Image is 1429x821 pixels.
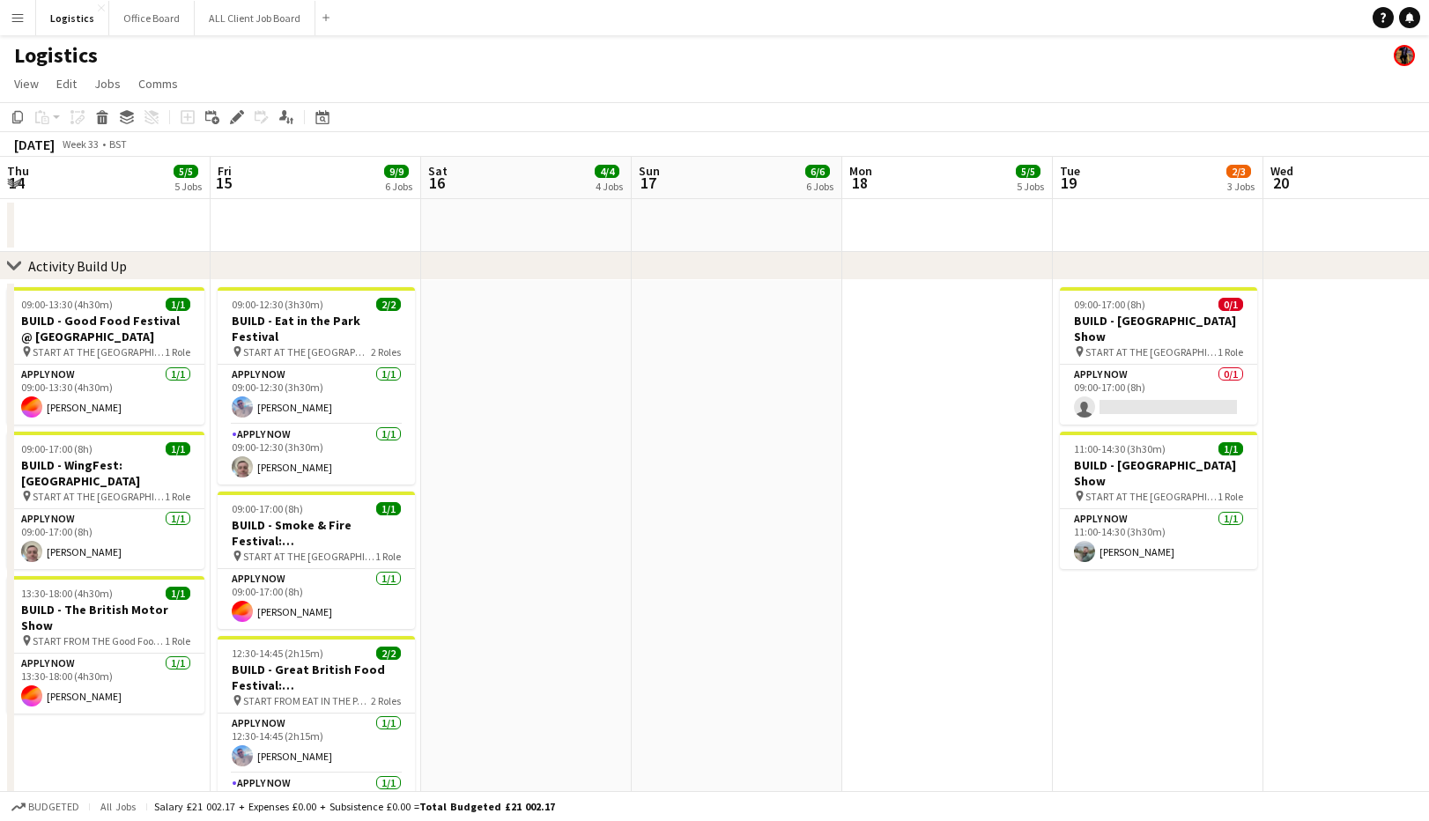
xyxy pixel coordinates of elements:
[195,1,315,35] button: ALL Client Job Board
[1074,298,1145,311] span: 09:00-17:00 (8h)
[165,490,190,503] span: 1 Role
[174,165,198,178] span: 5/5
[595,165,619,178] span: 4/4
[426,173,448,193] span: 16
[21,587,113,600] span: 13:30-18:00 (4h30m)
[243,550,375,563] span: START AT THE [GEOGRAPHIC_DATA]
[1060,313,1257,344] h3: BUILD - [GEOGRAPHIC_DATA] Show
[1060,365,1257,425] app-card-role: APPLY NOW0/109:00-17:00 (8h)
[1268,173,1293,193] span: 20
[109,1,195,35] button: Office Board
[218,287,415,484] div: 09:00-12:30 (3h30m)2/2BUILD - Eat in the Park Festival START AT THE [GEOGRAPHIC_DATA]2 RolesAPPLY...
[371,345,401,359] span: 2 Roles
[1060,457,1257,489] h3: BUILD - [GEOGRAPHIC_DATA] Show
[218,163,232,179] span: Fri
[218,492,415,629] app-job-card: 09:00-17:00 (8h)1/1BUILD - Smoke & Fire Festival: [GEOGRAPHIC_DATA] START AT THE [GEOGRAPHIC_DATA...
[1085,490,1218,503] span: START AT THE [GEOGRAPHIC_DATA]
[14,42,98,69] h1: Logistics
[1074,442,1166,455] span: 11:00-14:30 (3h30m)
[232,502,303,515] span: 09:00-17:00 (8h)
[215,173,232,193] span: 15
[1226,165,1251,178] span: 2/3
[849,163,872,179] span: Mon
[385,180,412,193] div: 6 Jobs
[7,163,29,179] span: Thu
[384,165,409,178] span: 9/9
[375,550,401,563] span: 1 Role
[1085,345,1218,359] span: START AT THE [GEOGRAPHIC_DATA]
[639,163,660,179] span: Sun
[7,602,204,633] h3: BUILD - The British Motor Show
[1270,163,1293,179] span: Wed
[21,298,113,311] span: 09:00-13:30 (4h30m)
[1218,442,1243,455] span: 1/1
[165,634,190,647] span: 1 Role
[4,173,29,193] span: 14
[166,587,190,600] span: 1/1
[21,442,93,455] span: 09:00-17:00 (8h)
[58,137,102,151] span: Week 33
[243,345,371,359] span: START AT THE [GEOGRAPHIC_DATA]
[49,72,84,95] a: Edit
[596,180,623,193] div: 4 Jobs
[1060,432,1257,569] app-job-card: 11:00-14:30 (3h30m)1/1BUILD - [GEOGRAPHIC_DATA] Show START AT THE [GEOGRAPHIC_DATA]1 RoleAPPLY NO...
[1017,180,1044,193] div: 5 Jobs
[7,432,204,569] app-job-card: 09:00-17:00 (8h)1/1BUILD - WingFest: [GEOGRAPHIC_DATA] START AT THE [GEOGRAPHIC_DATA]1 RoleAPPLY ...
[428,163,448,179] span: Sat
[87,72,128,95] a: Jobs
[7,72,46,95] a: View
[7,654,204,714] app-card-role: APPLY NOW1/113:30-18:00 (4h30m)[PERSON_NAME]
[419,800,555,813] span: Total Budgeted £21 002.17
[1060,287,1257,425] app-job-card: 09:00-17:00 (8h)0/1BUILD - [GEOGRAPHIC_DATA] Show START AT THE [GEOGRAPHIC_DATA]1 RoleAPPLY NOW0/...
[1057,173,1080,193] span: 19
[131,72,185,95] a: Comms
[218,517,415,549] h3: BUILD - Smoke & Fire Festival: [GEOGRAPHIC_DATA]
[218,425,415,484] app-card-role: APPLY NOW1/109:00-12:30 (3h30m)[PERSON_NAME]
[243,694,371,707] span: START FROM EAT IN THE PARK FESTIVAL
[232,298,323,311] span: 09:00-12:30 (3h30m)
[218,569,415,629] app-card-role: APPLY NOW1/109:00-17:00 (8h)[PERSON_NAME]
[847,173,872,193] span: 18
[636,173,660,193] span: 17
[56,76,77,92] span: Edit
[376,502,401,515] span: 1/1
[7,313,204,344] h3: BUILD - Good Food Festival @ [GEOGRAPHIC_DATA]
[14,76,39,92] span: View
[7,576,204,714] app-job-card: 13:30-18:00 (4h30m)1/1BUILD - The British Motor Show START FROM THE Good Food Festival @ [GEOGRAP...
[1227,180,1255,193] div: 3 Jobs
[165,345,190,359] span: 1 Role
[7,287,204,425] app-job-card: 09:00-13:30 (4h30m)1/1BUILD - Good Food Festival @ [GEOGRAPHIC_DATA] START AT THE [GEOGRAPHIC_DAT...
[138,76,178,92] span: Comms
[1218,345,1243,359] span: 1 Role
[14,136,55,153] div: [DATE]
[1016,165,1040,178] span: 5/5
[166,298,190,311] span: 1/1
[97,800,139,813] span: All jobs
[154,800,555,813] div: Salary £21 002.17 + Expenses £0.00 + Subsistence £0.00 =
[7,365,204,425] app-card-role: APPLY NOW1/109:00-13:30 (4h30m)[PERSON_NAME]
[7,509,204,569] app-card-role: APPLY NOW1/109:00-17:00 (8h)[PERSON_NAME]
[376,298,401,311] span: 2/2
[232,647,323,660] span: 12:30-14:45 (2h15m)
[28,801,79,813] span: Budgeted
[36,1,109,35] button: Logistics
[1394,45,1415,66] app-user-avatar: Desiree Ramsey
[166,442,190,455] span: 1/1
[218,365,415,425] app-card-role: APPLY NOW1/109:00-12:30 (3h30m)[PERSON_NAME]
[1218,298,1243,311] span: 0/1
[7,457,204,489] h3: BUILD - WingFest: [GEOGRAPHIC_DATA]
[371,694,401,707] span: 2 Roles
[806,180,833,193] div: 6 Jobs
[218,313,415,344] h3: BUILD - Eat in the Park Festival
[109,137,127,151] div: BST
[9,797,82,817] button: Budgeted
[28,257,127,275] div: Activity Build Up
[218,714,415,773] app-card-role: APPLY NOW1/112:30-14:45 (2h15m)[PERSON_NAME]
[174,180,202,193] div: 5 Jobs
